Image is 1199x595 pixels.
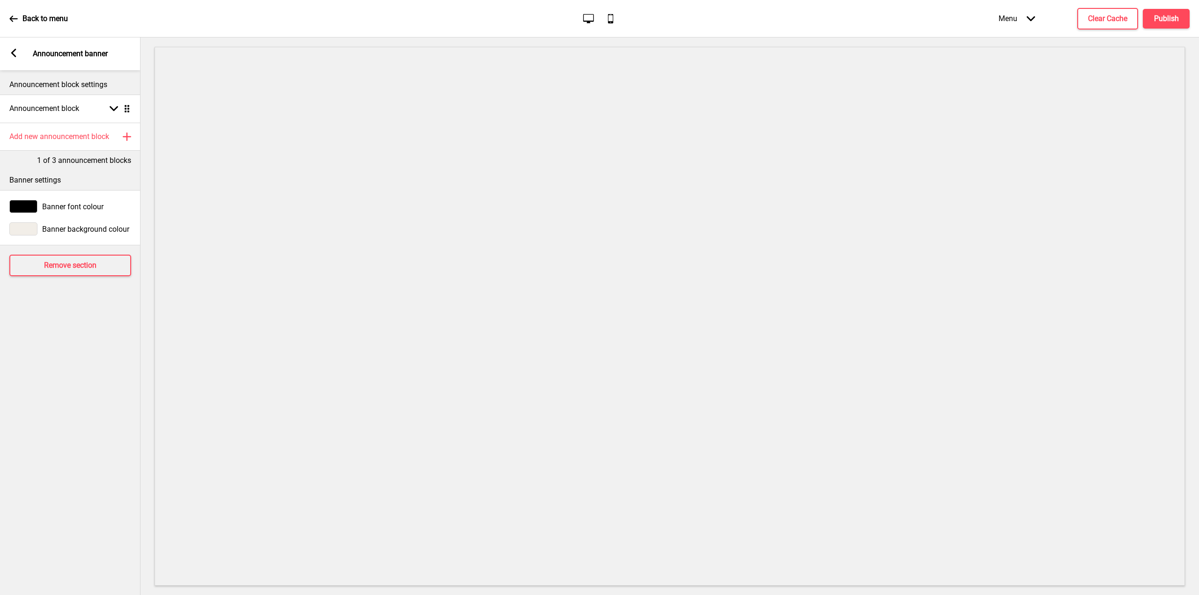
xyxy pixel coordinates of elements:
p: 1 of 3 announcement blocks [37,155,131,166]
h4: Publish [1154,14,1179,24]
p: Announcement banner [33,49,108,59]
h4: Remove section [44,260,96,271]
p: Back to menu [22,14,68,24]
h4: Announcement block [9,103,79,114]
h4: Clear Cache [1088,14,1127,24]
div: Menu [989,5,1044,32]
div: Banner font colour [9,200,131,213]
p: Banner settings [9,175,131,185]
button: Remove section [9,255,131,276]
button: Clear Cache [1077,8,1138,29]
div: Banner background colour [9,222,131,235]
span: Banner font colour [42,202,104,211]
span: Banner background colour [42,225,129,234]
a: Back to menu [9,6,68,31]
h4: Add new announcement block [9,132,109,142]
button: Publish [1143,9,1190,29]
p: Announcement block settings [9,80,131,90]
